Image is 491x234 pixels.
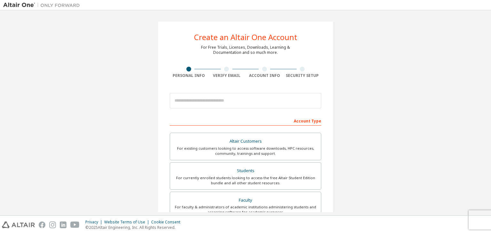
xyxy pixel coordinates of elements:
[85,220,104,225] div: Privacy
[174,166,317,175] div: Students
[194,33,297,41] div: Create an Altair One Account
[2,221,35,228] img: altair_logo.svg
[104,220,151,225] div: Website Terms of Use
[39,221,45,228] img: facebook.svg
[60,221,66,228] img: linkedin.svg
[174,146,317,156] div: For existing customers looking to access software downloads, HPC resources, community, trainings ...
[201,45,290,55] div: For Free Trials, Licenses, Downloads, Learning & Documentation and so much more.
[174,137,317,146] div: Altair Customers
[174,205,317,215] div: For faculty & administrators of academic institutions administering students and accessing softwa...
[208,73,246,78] div: Verify Email
[70,221,80,228] img: youtube.svg
[170,73,208,78] div: Personal Info
[3,2,83,8] img: Altair One
[174,175,317,186] div: For currently enrolled students looking to access the free Altair Student Edition bundle and all ...
[245,73,284,78] div: Account Info
[174,196,317,205] div: Faculty
[170,115,321,126] div: Account Type
[284,73,322,78] div: Security Setup
[151,220,184,225] div: Cookie Consent
[85,225,184,230] p: © 2025 Altair Engineering, Inc. All Rights Reserved.
[49,221,56,228] img: instagram.svg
